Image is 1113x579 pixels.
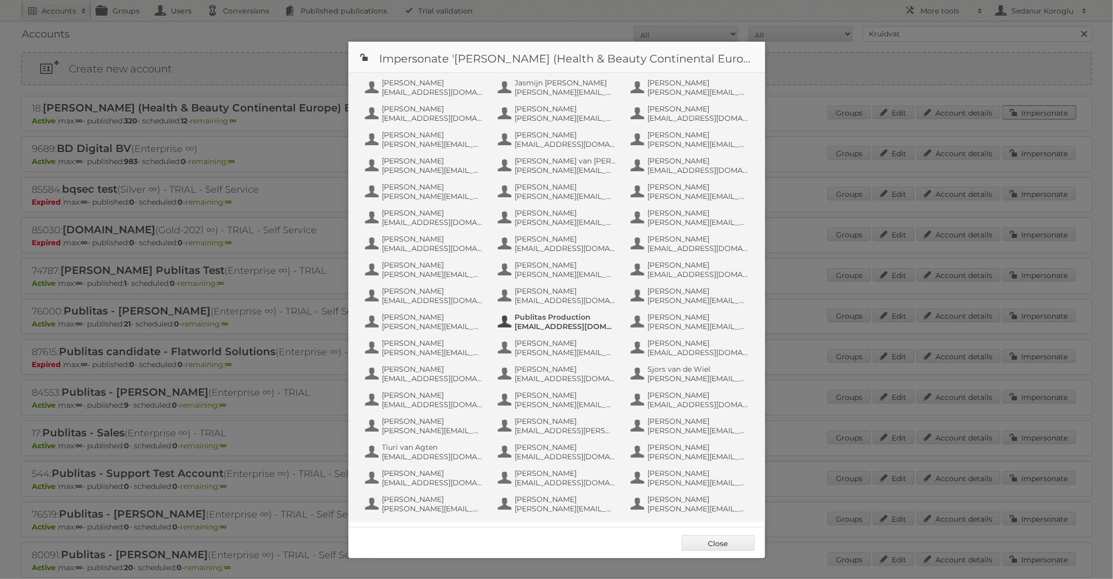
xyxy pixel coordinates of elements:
[497,337,619,358] button: [PERSON_NAME] [PERSON_NAME][EMAIL_ADDRESS][DOMAIN_NAME]
[648,391,749,400] span: [PERSON_NAME]
[382,286,483,296] span: [PERSON_NAME]
[497,207,619,228] button: [PERSON_NAME] [PERSON_NAME][EMAIL_ADDRESS][DOMAIN_NAME]
[364,363,486,384] button: [PERSON_NAME] [EMAIL_ADDRESS][DOMAIN_NAME]
[630,442,752,462] button: [PERSON_NAME] [PERSON_NAME][EMAIL_ADDRESS][DOMAIN_NAME]
[382,260,483,270] span: [PERSON_NAME]
[630,389,752,410] button: [PERSON_NAME] [EMAIL_ADDRESS][DOMAIN_NAME]
[515,374,616,383] span: [EMAIL_ADDRESS][DOMAIN_NAME]
[382,338,483,348] span: [PERSON_NAME]
[497,363,619,384] button: [PERSON_NAME] [EMAIL_ADDRESS][DOMAIN_NAME]
[497,181,619,202] button: [PERSON_NAME] [PERSON_NAME][EMAIL_ADDRESS][DOMAIN_NAME]
[515,234,616,244] span: [PERSON_NAME]
[497,77,619,98] button: Jasmijn [PERSON_NAME] [PERSON_NAME][EMAIL_ADDRESS][DOMAIN_NAME]
[497,468,619,488] button: [PERSON_NAME] [EMAIL_ADDRESS][DOMAIN_NAME]
[630,285,752,306] button: [PERSON_NAME] [PERSON_NAME][EMAIL_ADDRESS][DOMAIN_NAME]
[364,181,486,202] button: [PERSON_NAME] [PERSON_NAME][EMAIL_ADDRESS][DOMAIN_NAME]
[515,417,616,426] span: [PERSON_NAME]
[648,166,749,175] span: [EMAIL_ADDRESS][DOMAIN_NAME]
[515,156,616,166] span: [PERSON_NAME] van [PERSON_NAME]
[648,270,749,279] span: [EMAIL_ADDRESS][DOMAIN_NAME]
[648,286,749,296] span: [PERSON_NAME]
[648,208,749,218] span: [PERSON_NAME]
[497,494,619,514] button: [PERSON_NAME] [PERSON_NAME][EMAIL_ADDRESS][DOMAIN_NAME]
[364,77,486,98] button: [PERSON_NAME] [EMAIL_ADDRESS][DOMAIN_NAME]
[497,285,619,306] button: [PERSON_NAME] [EMAIL_ADDRESS][DOMAIN_NAME]
[648,234,749,244] span: [PERSON_NAME]
[382,374,483,383] span: [EMAIL_ADDRESS][DOMAIN_NAME]
[348,42,765,73] h1: Impersonate '[PERSON_NAME] (Health & Beauty Continental Europe) B.V.'
[648,452,749,461] span: [PERSON_NAME][EMAIL_ADDRESS][DOMAIN_NAME]
[515,312,616,322] span: Publitas Production
[382,322,483,331] span: [PERSON_NAME][EMAIL_ADDRESS][DOMAIN_NAME]
[630,129,752,150] button: [PERSON_NAME] [PERSON_NAME][EMAIL_ADDRESS][DOMAIN_NAME]
[515,478,616,487] span: [EMAIL_ADDRESS][DOMAIN_NAME]
[515,140,616,149] span: [EMAIL_ADDRESS][DOMAIN_NAME]
[630,311,752,332] button: [PERSON_NAME] [PERSON_NAME][EMAIL_ADDRESS][DOMAIN_NAME]
[497,155,619,176] button: [PERSON_NAME] van [PERSON_NAME] [PERSON_NAME][EMAIL_ADDRESS][DOMAIN_NAME]
[382,140,483,149] span: [PERSON_NAME][EMAIL_ADDRESS][DOMAIN_NAME]
[364,259,486,280] button: [PERSON_NAME] [PERSON_NAME][EMAIL_ADDRESS][DOMAIN_NAME]
[382,192,483,201] span: [PERSON_NAME][EMAIL_ADDRESS][DOMAIN_NAME]
[364,207,486,228] button: [PERSON_NAME] [EMAIL_ADDRESS][DOMAIN_NAME]
[630,337,752,358] button: [PERSON_NAME] [EMAIL_ADDRESS][DOMAIN_NAME]
[382,426,483,435] span: [PERSON_NAME][EMAIL_ADDRESS][DOMAIN_NAME]
[515,114,616,123] span: [PERSON_NAME][EMAIL_ADDRESS][DOMAIN_NAME]
[515,364,616,374] span: [PERSON_NAME]
[497,389,619,410] button: [PERSON_NAME] [PERSON_NAME][EMAIL_ADDRESS][DOMAIN_NAME]
[364,233,486,254] button: [PERSON_NAME] [EMAIL_ADDRESS][DOMAIN_NAME]
[630,363,752,384] button: Sjors van de Wiel [PERSON_NAME][EMAIL_ADDRESS][DOMAIN_NAME]
[382,114,483,123] span: [EMAIL_ADDRESS][DOMAIN_NAME]
[515,166,616,175] span: [PERSON_NAME][EMAIL_ADDRESS][DOMAIN_NAME]
[515,218,616,227] span: [PERSON_NAME][EMAIL_ADDRESS][DOMAIN_NAME]
[364,389,486,410] button: [PERSON_NAME] [EMAIL_ADDRESS][DOMAIN_NAME]
[515,495,616,504] span: [PERSON_NAME]
[648,426,749,435] span: [PERSON_NAME][EMAIL_ADDRESS][DOMAIN_NAME]
[630,468,752,488] button: [PERSON_NAME] [PERSON_NAME][EMAIL_ADDRESS][DOMAIN_NAME]
[382,244,483,253] span: [EMAIL_ADDRESS][DOMAIN_NAME]
[648,260,749,270] span: [PERSON_NAME]
[630,181,752,202] button: [PERSON_NAME] [PERSON_NAME][EMAIL_ADDRESS][DOMAIN_NAME]
[648,192,749,201] span: [PERSON_NAME][EMAIL_ADDRESS][DOMAIN_NAME]
[648,244,749,253] span: [EMAIL_ADDRESS][DOMAIN_NAME]
[515,338,616,348] span: [PERSON_NAME]
[515,443,616,452] span: [PERSON_NAME]
[648,218,749,227] span: [PERSON_NAME][EMAIL_ADDRESS][DOMAIN_NAME]
[515,469,616,478] span: [PERSON_NAME]
[364,337,486,358] button: [PERSON_NAME] [PERSON_NAME][EMAIL_ADDRESS][DOMAIN_NAME]
[382,218,483,227] span: [EMAIL_ADDRESS][DOMAIN_NAME]
[648,417,749,426] span: [PERSON_NAME]
[648,364,749,374] span: Sjors van de Wiel
[648,104,749,114] span: [PERSON_NAME]
[630,207,752,228] button: [PERSON_NAME] [PERSON_NAME][EMAIL_ADDRESS][DOMAIN_NAME]
[515,286,616,296] span: [PERSON_NAME]
[682,535,755,551] a: Close
[630,259,752,280] button: [PERSON_NAME] [EMAIL_ADDRESS][DOMAIN_NAME]
[630,77,752,98] button: [PERSON_NAME] [PERSON_NAME][EMAIL_ADDRESS][DOMAIN_NAME]
[382,391,483,400] span: [PERSON_NAME]
[648,348,749,357] span: [EMAIL_ADDRESS][DOMAIN_NAME]
[382,452,483,461] span: [EMAIL_ADDRESS][DOMAIN_NAME]
[515,322,616,331] span: [EMAIL_ADDRESS][DOMAIN_NAME]
[497,259,619,280] button: [PERSON_NAME] [PERSON_NAME][EMAIL_ADDRESS][DOMAIN_NAME]
[515,391,616,400] span: [PERSON_NAME]
[648,443,749,452] span: [PERSON_NAME]
[364,155,486,176] button: [PERSON_NAME] [PERSON_NAME][EMAIL_ADDRESS][DOMAIN_NAME]
[630,233,752,254] button: [PERSON_NAME] [EMAIL_ADDRESS][DOMAIN_NAME]
[648,495,749,504] span: [PERSON_NAME]
[382,312,483,322] span: [PERSON_NAME]
[382,504,483,513] span: [PERSON_NAME][EMAIL_ADDRESS][DOMAIN_NAME]
[364,103,486,124] button: [PERSON_NAME] [EMAIL_ADDRESS][DOMAIN_NAME]
[515,426,616,435] span: [EMAIL_ADDRESS][PERSON_NAME][DOMAIN_NAME]
[515,104,616,114] span: [PERSON_NAME]
[648,469,749,478] span: [PERSON_NAME]
[648,87,749,97] span: [PERSON_NAME][EMAIL_ADDRESS][DOMAIN_NAME]
[497,311,619,332] button: Publitas Production [EMAIL_ADDRESS][DOMAIN_NAME]
[648,504,749,513] span: [PERSON_NAME][EMAIL_ADDRESS][DOMAIN_NAME]
[382,469,483,478] span: [PERSON_NAME]
[515,130,616,140] span: [PERSON_NAME]
[515,182,616,192] span: [PERSON_NAME]
[515,192,616,201] span: [PERSON_NAME][EMAIL_ADDRESS][DOMAIN_NAME]
[648,140,749,149] span: [PERSON_NAME][EMAIL_ADDRESS][DOMAIN_NAME]
[515,348,616,357] span: [PERSON_NAME][EMAIL_ADDRESS][DOMAIN_NAME]
[382,182,483,192] span: [PERSON_NAME]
